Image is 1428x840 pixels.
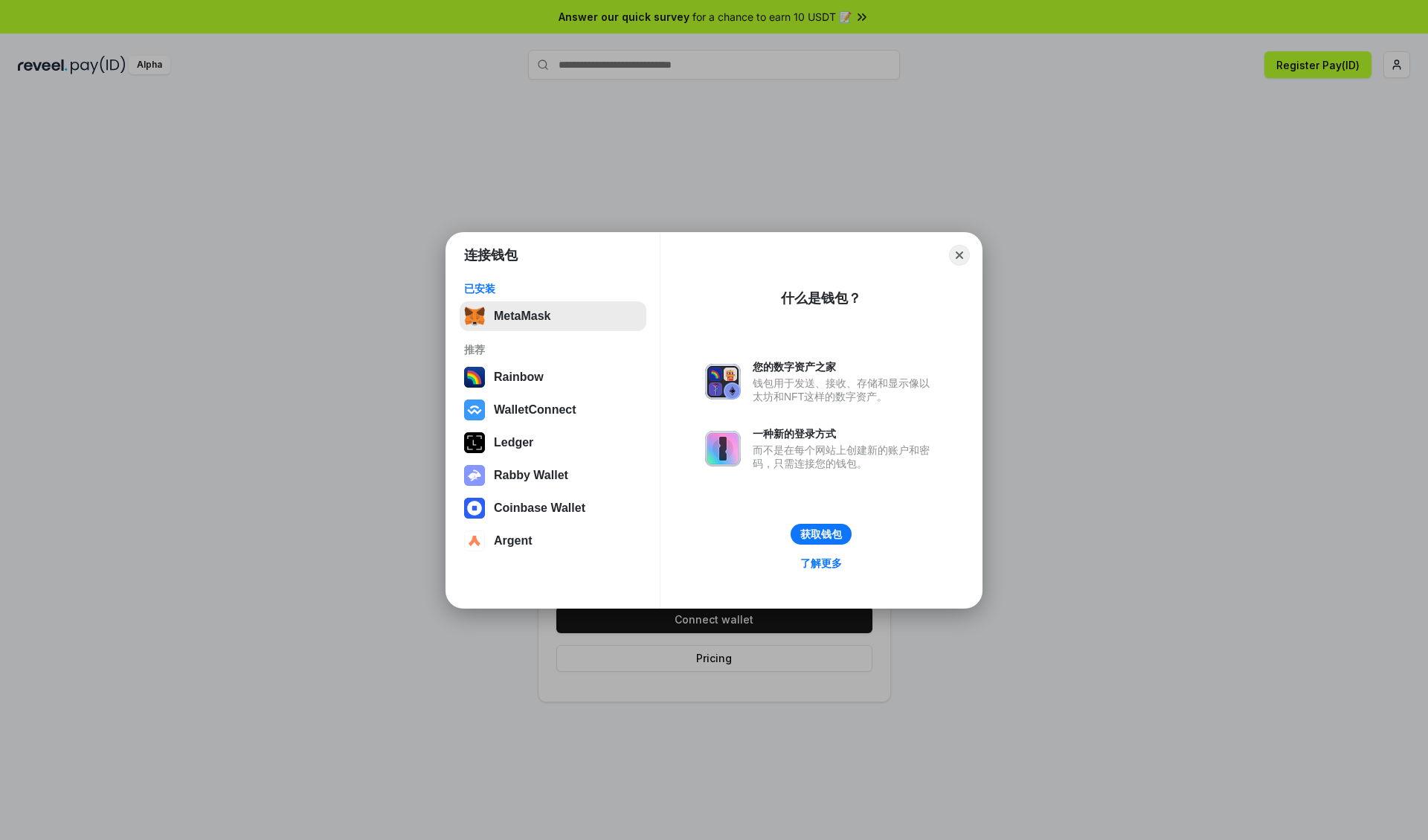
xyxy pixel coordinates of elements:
[494,436,533,449] div: Ledger
[494,310,550,323] div: MetaMask
[781,289,861,307] div: 什么是钱包？
[791,524,852,545] button: 获取钱包
[464,530,485,551] img: svg+xml,%3Csvg%20width%3D%2228%22%20height%3D%2228%22%20viewBox%3D%220%200%2028%2028%22%20fill%3D...
[460,428,646,458] button: Ledger
[753,360,937,373] div: 您的数字资产之家
[753,376,937,403] div: 钱包用于发送、接收、存储和显示像以太坊和NFT这样的数字资产。
[494,501,585,515] div: Coinbase Wallet
[464,498,485,519] img: svg+xml,%3Csvg%20width%3D%2228%22%20height%3D%2228%22%20viewBox%3D%220%200%2028%2028%22%20fill%3D...
[460,301,646,331] button: MetaMask
[464,400,485,420] img: svg+xml,%3Csvg%20width%3D%2228%22%20height%3D%2228%22%20viewBox%3D%220%200%2028%2028%22%20fill%3D...
[464,246,518,264] h1: 连接钱包
[460,526,646,556] button: Argent
[705,431,741,467] img: svg+xml,%3Csvg%20xmlns%3D%22http%3A%2F%2Fwww.w3.org%2F2000%2Fsvg%22%20fill%3D%22none%22%20viewBox...
[460,493,646,523] button: Coinbase Wallet
[464,343,642,356] div: 推荐
[464,465,485,486] img: svg+xml,%3Csvg%20xmlns%3D%22http%3A%2F%2Fwww.w3.org%2F2000%2Fsvg%22%20fill%3D%22none%22%20viewBox...
[460,461,646,490] button: Rabby Wallet
[460,395,646,425] button: WalletConnect
[464,306,485,327] img: svg+xml,%3Csvg%20fill%3D%22none%22%20height%3D%2233%22%20viewBox%3D%220%200%2035%2033%22%20width%...
[494,469,568,482] div: Rabby Wallet
[705,364,741,400] img: svg+xml,%3Csvg%20xmlns%3D%22http%3A%2F%2Fwww.w3.org%2F2000%2Fsvg%22%20fill%3D%22none%22%20viewBox...
[753,443,937,470] div: 而不是在每个网站上创建新的账户和密码，只需连接您的钱包。
[800,557,842,570] div: 了解更多
[464,282,642,295] div: 已安装
[753,427,937,440] div: 一种新的登录方式
[460,362,646,392] button: Rainbow
[494,534,533,548] div: Argent
[791,554,851,573] a: 了解更多
[494,371,544,384] div: Rainbow
[494,403,576,417] div: WalletConnect
[949,245,970,266] button: Close
[464,432,485,453] img: svg+xml,%3Csvg%20xmlns%3D%22http%3A%2F%2Fwww.w3.org%2F2000%2Fsvg%22%20width%3D%2228%22%20height%3...
[464,367,485,388] img: svg+xml,%3Csvg%20width%3D%22120%22%20height%3D%22120%22%20viewBox%3D%220%200%20120%20120%22%20fil...
[800,528,842,541] div: 获取钱包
